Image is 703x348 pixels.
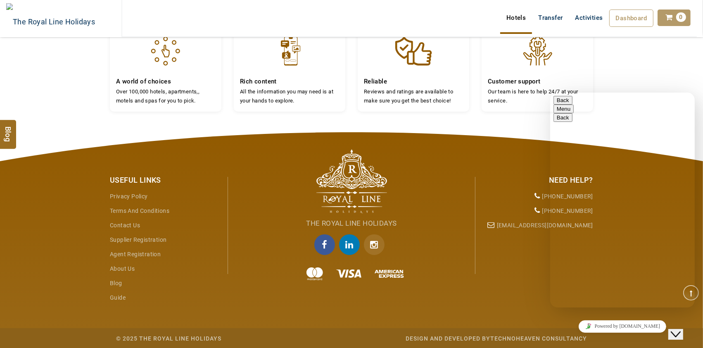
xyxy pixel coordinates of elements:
span: Blog [3,126,14,133]
div: Design and Developed by [277,334,587,343]
a: facebook [314,234,339,255]
iframe: chat widget [668,315,695,340]
span: 0 [676,12,686,22]
a: Contact Us [110,222,140,229]
li: [PHONE_NUMBER] [482,189,593,204]
p: Our team is here to help 24/7 at your service. [488,87,587,105]
li: [PHONE_NUMBER] [482,204,593,218]
p: All the information you may need is at your hands to explore. [240,87,339,105]
p: Reviews and ratings are available to make sure you get the best choice! [364,87,463,105]
div: Need Help? [482,175,593,186]
img: The Royal Line Holidays [316,149,387,213]
div: Useful Links [110,175,221,186]
a: Agent Registration [110,251,161,257]
h4: Rich content [240,78,339,86]
a: Privacy Policy [110,193,148,200]
h4: Reliable [364,78,463,86]
a: Hotels [500,10,532,26]
a: Technoheaven Consultancy [490,335,587,342]
a: Supplier Registration [110,236,166,243]
a: Terms and Conditions [110,207,169,214]
a: About Us [110,265,135,272]
iframe: chat widget [550,317,695,336]
a: Blog [110,280,122,286]
h4: Customer support [488,78,587,86]
div: © 2025 The Royal Line Holidays [116,334,221,343]
a: Transfer [532,10,569,26]
a: linkedin [339,234,364,255]
a: Activities [569,10,609,26]
a: 0 [658,10,691,26]
a: [EMAIL_ADDRESS][DOMAIN_NAME] [497,222,593,229]
p: Over 100,000 hotels, apartments,, motels and spas for you to pick. [116,87,215,105]
span: Dashboard [616,14,647,22]
h4: A world of choices [116,78,215,86]
a: Instagram [364,234,389,255]
span: The Royal Line Holidays [306,219,397,227]
a: guide [110,294,126,301]
img: The Royal Line Holidays [6,3,95,35]
iframe: chat widget [550,93,695,307]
